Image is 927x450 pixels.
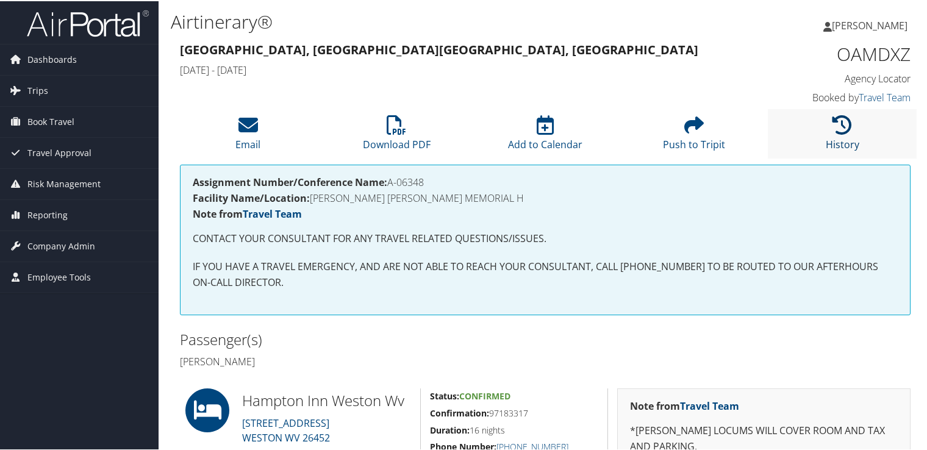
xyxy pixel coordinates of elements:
[27,43,77,74] span: Dashboards
[180,328,536,349] h2: Passenger(s)
[832,18,907,31] span: [PERSON_NAME]
[180,354,536,367] h4: [PERSON_NAME]
[235,121,260,150] a: Email
[27,168,101,198] span: Risk Management
[27,105,74,136] span: Book Travel
[171,8,670,34] h1: Airtinerary®
[180,62,723,76] h4: [DATE] - [DATE]
[27,8,149,37] img: airportal-logo.png
[27,74,48,105] span: Trips
[826,121,859,150] a: History
[859,90,911,103] a: Travel Team
[242,389,411,410] h2: Hampton Inn Weston Wv
[27,137,91,167] span: Travel Approval
[430,423,470,435] strong: Duration:
[430,389,459,401] strong: Status:
[630,398,739,412] strong: Note from
[193,176,898,186] h4: A-06348
[459,389,510,401] span: Confirmed
[508,121,582,150] a: Add to Calendar
[193,258,898,289] p: IF YOU HAVE A TRAVEL EMERGENCY, AND ARE NOT ABLE TO REACH YOUR CONSULTANT, CALL [PHONE_NUMBER] TO...
[193,206,302,220] strong: Note from
[27,261,91,291] span: Employee Tools
[363,121,431,150] a: Download PDF
[27,230,95,260] span: Company Admin
[430,406,489,418] strong: Confirmation:
[180,40,698,57] strong: [GEOGRAPHIC_DATA], [GEOGRAPHIC_DATA] [GEOGRAPHIC_DATA], [GEOGRAPHIC_DATA]
[430,423,598,435] h5: 16 nights
[193,174,387,188] strong: Assignment Number/Conference Name:
[742,90,911,103] h4: Booked by
[193,190,310,204] strong: Facility Name/Location:
[680,398,739,412] a: Travel Team
[823,6,920,43] a: [PERSON_NAME]
[27,199,68,229] span: Reporting
[242,415,330,443] a: [STREET_ADDRESS]WESTON WV 26452
[193,192,898,202] h4: [PERSON_NAME] [PERSON_NAME] MEMORIAL H
[430,406,598,418] h5: 97183317
[742,71,911,84] h4: Agency Locator
[742,40,911,66] h1: OAMDXZ
[193,230,898,246] p: CONTACT YOUR CONSULTANT FOR ANY TRAVEL RELATED QUESTIONS/ISSUES.
[663,121,725,150] a: Push to Tripit
[243,206,302,220] a: Travel Team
